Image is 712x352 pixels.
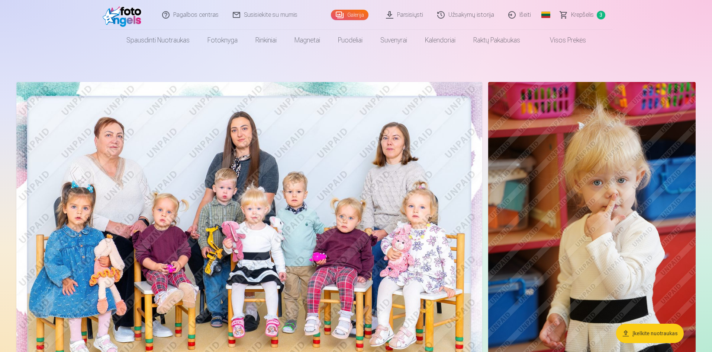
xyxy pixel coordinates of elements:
a: Visos prekės [529,30,595,51]
a: Galerija [331,10,368,20]
a: Rinkiniai [247,30,286,51]
span: Krepšelis [571,10,594,19]
img: /fa2 [103,3,145,27]
a: Puodeliai [329,30,371,51]
span: 3 [597,11,605,19]
a: Magnetai [286,30,329,51]
a: Fotoknyga [199,30,247,51]
button: Įkelkite nuotraukas [616,324,684,343]
a: Kalendoriai [416,30,464,51]
a: Raktų pakabukas [464,30,529,51]
a: Suvenyrai [371,30,416,51]
a: Spausdinti nuotraukas [117,30,199,51]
